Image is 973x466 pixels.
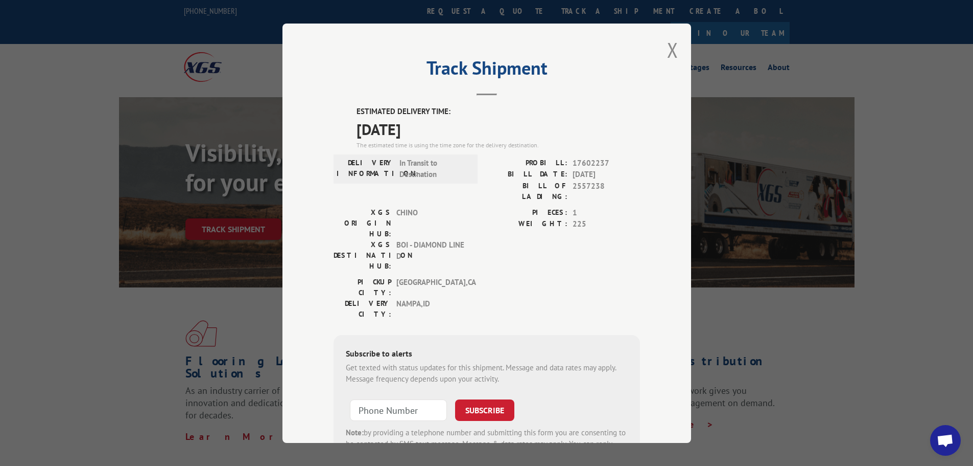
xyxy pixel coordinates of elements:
[357,106,640,118] label: ESTIMATED DELIVERY TIME:
[930,425,961,456] div: Open chat
[334,61,640,80] h2: Track Shipment
[573,218,640,230] span: 225
[346,427,364,437] strong: Note:
[573,180,640,202] span: 2557238
[350,399,447,420] input: Phone Number
[487,218,567,230] label: WEIGHT:
[396,298,465,319] span: NAMPA , ID
[334,298,391,319] label: DELIVERY CITY:
[396,239,465,271] span: BOI - DIAMOND LINE D
[346,347,628,362] div: Subscribe to alerts
[346,362,628,385] div: Get texted with status updates for this shipment. Message and data rates may apply. Message frequ...
[334,239,391,271] label: XGS DESTINATION HUB:
[334,207,391,239] label: XGS ORIGIN HUB:
[396,276,465,298] span: [GEOGRAPHIC_DATA] , CA
[346,427,628,461] div: by providing a telephone number and submitting this form you are consenting to be contacted by SM...
[667,36,678,63] button: Close modal
[573,169,640,181] span: [DATE]
[357,140,640,149] div: The estimated time is using the time zone for the delivery destination.
[357,117,640,140] span: [DATE]
[396,207,465,239] span: CHINO
[399,157,468,180] span: In Transit to Destination
[573,207,640,218] span: 1
[455,399,514,420] button: SUBSCRIBE
[487,169,567,181] label: BILL DATE:
[334,276,391,298] label: PICKUP CITY:
[337,157,394,180] label: DELIVERY INFORMATION:
[487,180,567,202] label: BILL OF LADING:
[487,157,567,169] label: PROBILL:
[487,207,567,218] label: PIECES:
[573,157,640,169] span: 17602237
